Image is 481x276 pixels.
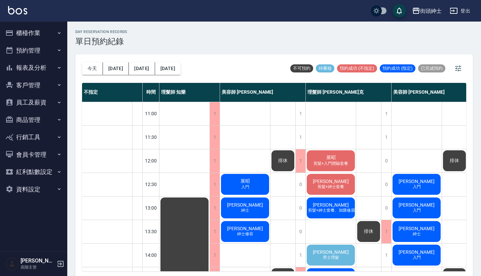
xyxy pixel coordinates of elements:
[397,179,436,184] span: [PERSON_NAME]
[381,149,391,173] div: 0
[3,94,65,111] button: 員工及薪資
[3,163,65,181] button: 紅利點數設定
[295,220,305,243] div: 0
[210,102,220,125] div: 1
[337,65,377,71] span: 預約成功 (不指定)
[220,83,306,102] div: 美容師 [PERSON_NAME]
[418,65,445,71] span: 已完成預約
[447,5,473,17] button: 登出
[295,173,305,196] div: 0
[311,179,350,184] span: [PERSON_NAME]
[295,102,305,125] div: 1
[82,83,143,102] div: 不指定
[392,83,477,102] div: 美容師 [PERSON_NAME]
[143,149,159,173] div: 12:00
[8,6,27,14] img: Logo
[393,4,406,18] button: save
[210,196,220,220] div: 1
[397,249,436,255] span: [PERSON_NAME]
[143,83,159,102] div: 時間
[316,65,334,71] span: 待審核
[312,161,349,166] span: 剪髮+入門體驗套餐
[143,173,159,196] div: 12:30
[21,257,55,264] h5: [PERSON_NAME]
[307,208,364,213] span: 剪髮+紳士套餐、加購修眉修容
[381,173,391,196] div: 0
[311,249,350,255] span: [PERSON_NAME]
[3,76,65,94] button: 客戶管理
[325,155,337,161] span: 展昭
[380,65,415,71] span: 預約成功 (指定)
[210,173,220,196] div: 1
[381,102,391,125] div: 1
[448,158,460,164] span: 排休
[159,83,220,102] div: 理髮師 知樂
[103,62,129,75] button: [DATE]
[210,149,220,173] div: 1
[397,202,436,208] span: [PERSON_NAME]
[295,126,305,149] div: 1
[381,126,391,149] div: 1
[411,231,422,237] span: 紳士
[411,255,422,260] span: 入門
[363,228,375,235] span: 排休
[397,226,436,231] span: [PERSON_NAME]
[155,62,181,75] button: [DATE]
[82,62,103,75] button: 今天
[306,83,392,102] div: 理髮師 [PERSON_NAME]克
[381,220,391,243] div: 1
[316,184,345,190] span: 剪髮+紳士套餐
[322,255,340,260] span: 男士理髮
[21,264,55,270] p: 高階主管
[75,37,127,46] h3: 單日預約紀錄
[311,202,350,208] span: [PERSON_NAME]
[3,24,65,42] button: 櫃檯作業
[226,202,264,208] span: [PERSON_NAME]
[210,244,220,267] div: 1
[290,65,313,71] span: 不可預約
[411,208,422,213] span: 入門
[381,244,391,267] div: 1
[143,220,159,243] div: 13:30
[143,196,159,220] div: 13:00
[295,149,305,173] div: 1
[75,30,127,34] h2: day Reservation records
[3,59,65,76] button: 報表及分析
[5,257,19,271] img: Person
[295,244,305,267] div: 1
[226,226,264,231] span: [PERSON_NAME]
[3,42,65,59] button: 預約管理
[420,7,442,15] div: 街頭紳士
[3,111,65,129] button: 商品管理
[381,196,391,220] div: 0
[295,196,305,220] div: 0
[210,220,220,243] div: 1
[143,102,159,125] div: 11:00
[210,126,220,149] div: 1
[240,208,251,213] span: 紳士
[3,181,65,198] button: 資料設定
[411,184,422,190] span: 入門
[3,128,65,146] button: 行銷工具
[409,4,444,18] button: 街頭紳士
[143,243,159,267] div: 14:00
[3,146,65,163] button: 會員卡管理
[240,184,251,190] span: 入門
[236,231,255,237] span: 紳士修容
[277,158,289,164] span: 排休
[129,62,155,75] button: [DATE]
[143,125,159,149] div: 11:30
[239,178,251,184] span: 展昭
